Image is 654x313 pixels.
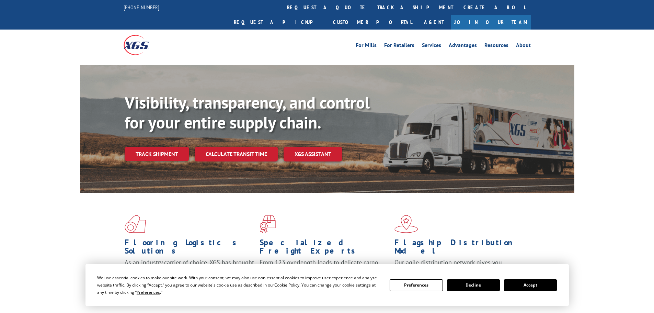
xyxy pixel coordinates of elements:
[274,282,299,288] span: Cookie Policy
[137,289,160,295] span: Preferences
[356,43,377,50] a: For Mills
[484,43,508,50] a: Resources
[85,264,569,306] div: Cookie Consent Prompt
[451,15,531,30] a: Join Our Team
[195,147,278,161] a: Calculate transit time
[516,43,531,50] a: About
[417,15,451,30] a: Agent
[504,279,557,291] button: Accept
[328,15,417,30] a: Customer Portal
[97,274,381,296] div: We use essential cookies to make our site work. With your consent, we may also use non-essential ...
[229,15,328,30] a: Request a pickup
[260,215,276,233] img: xgs-icon-focused-on-flooring-red
[447,279,500,291] button: Decline
[284,147,342,161] a: XGS ASSISTANT
[394,258,521,275] span: Our agile distribution network gives you nationwide inventory management on demand.
[422,43,441,50] a: Services
[125,258,254,283] span: As an industry carrier of choice, XGS has brought innovation and dedication to flooring logistics...
[449,43,477,50] a: Advantages
[125,92,370,133] b: Visibility, transparency, and control for your entire supply chain.
[125,238,254,258] h1: Flooring Logistics Solutions
[124,4,159,11] a: [PHONE_NUMBER]
[384,43,414,50] a: For Retailers
[390,279,443,291] button: Preferences
[260,238,389,258] h1: Specialized Freight Experts
[394,215,418,233] img: xgs-icon-flagship-distribution-model-red
[260,258,389,289] p: From 123 overlength loads to delicate cargo, our experienced staff knows the best way to move you...
[394,238,524,258] h1: Flagship Distribution Model
[125,147,189,161] a: Track shipment
[125,215,146,233] img: xgs-icon-total-supply-chain-intelligence-red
